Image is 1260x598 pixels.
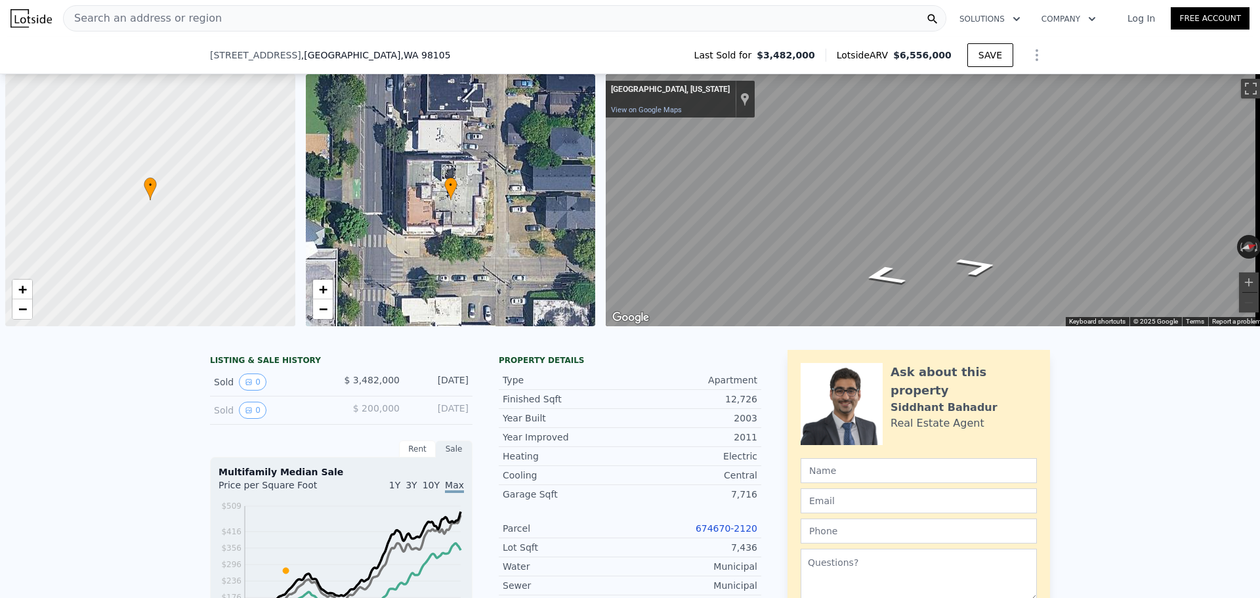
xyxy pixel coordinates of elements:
[938,251,1017,281] path: Go North
[891,363,1037,400] div: Ask about this property
[344,375,400,385] span: $ 3,482,000
[318,281,327,297] span: +
[696,523,757,534] a: 674670-2120
[239,374,266,391] button: View historical data
[893,50,952,60] span: $6,556,000
[694,49,757,62] span: Last Sold for
[837,49,893,62] span: Lotside ARV
[144,179,157,191] span: •
[214,402,331,419] div: Sold
[221,502,241,511] tspan: $509
[630,393,757,406] div: 12,726
[503,450,630,463] div: Heating
[400,50,450,60] span: , WA 98105
[64,11,222,26] span: Search an address or region
[503,412,630,425] div: Year Built
[1186,318,1204,325] a: Terms (opens in new tab)
[740,92,749,106] a: Show location on map
[630,412,757,425] div: 2003
[630,431,757,444] div: 2011
[410,402,469,419] div: [DATE]
[843,261,924,291] path: Go South
[503,560,630,573] div: Water
[609,309,652,326] img: Google
[891,416,984,431] div: Real Estate Agent
[210,355,472,368] div: LISTING & SALE HISTORY
[503,488,630,501] div: Garage Sqft
[406,480,417,490] span: 3Y
[399,440,436,458] div: Rent
[410,374,469,391] div: [DATE]
[1239,293,1259,312] button: Zoom out
[239,402,266,419] button: View historical data
[630,541,757,554] div: 7,436
[221,576,241,586] tspan: $236
[144,177,157,200] div: •
[503,431,630,444] div: Year Improved
[12,299,32,319] a: Zoom out
[801,488,1037,513] input: Email
[10,9,52,28] img: Lotside
[503,374,630,387] div: Type
[801,519,1037,544] input: Phone
[503,469,630,482] div: Cooling
[630,579,757,592] div: Municipal
[219,465,464,479] div: Multifamily Median Sale
[1239,272,1259,292] button: Zoom in
[801,458,1037,483] input: Name
[318,301,327,317] span: −
[630,560,757,573] div: Municipal
[301,49,451,62] span: , [GEOGRAPHIC_DATA]
[1024,42,1050,68] button: Show Options
[1069,317,1125,326] button: Keyboard shortcuts
[1237,235,1244,259] button: Rotate counterclockwise
[611,106,682,114] a: View on Google Maps
[18,301,27,317] span: −
[353,403,400,414] span: $ 200,000
[1031,7,1106,31] button: Company
[313,280,333,299] a: Zoom in
[436,440,472,458] div: Sale
[503,579,630,592] div: Sewer
[445,480,464,493] span: Max
[891,400,997,416] div: Siddhant Bahadur
[1171,7,1249,30] a: Free Account
[389,480,400,490] span: 1Y
[18,281,27,297] span: +
[210,49,301,62] span: [STREET_ADDRESS]
[967,43,1013,67] button: SAVE
[757,49,815,62] span: $3,482,000
[1112,12,1171,25] a: Log In
[214,374,331,391] div: Sold
[503,541,630,554] div: Lot Sqft
[1133,318,1178,325] span: © 2025 Google
[444,177,457,200] div: •
[630,374,757,387] div: Apartment
[503,393,630,406] div: Finished Sqft
[444,179,457,191] span: •
[630,469,757,482] div: Central
[221,527,241,536] tspan: $416
[499,355,761,366] div: Property details
[949,7,1031,31] button: Solutions
[609,309,652,326] a: Open this area in Google Maps (opens a new window)
[630,488,757,501] div: 7,716
[630,450,757,463] div: Electric
[12,280,32,299] a: Zoom in
[611,85,730,95] div: [GEOGRAPHIC_DATA], [US_STATE]
[313,299,333,319] a: Zoom out
[423,480,440,490] span: 10Y
[221,544,241,553] tspan: $356
[221,560,241,569] tspan: $296
[219,479,341,500] div: Price per Square Foot
[503,522,630,535] div: Parcel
